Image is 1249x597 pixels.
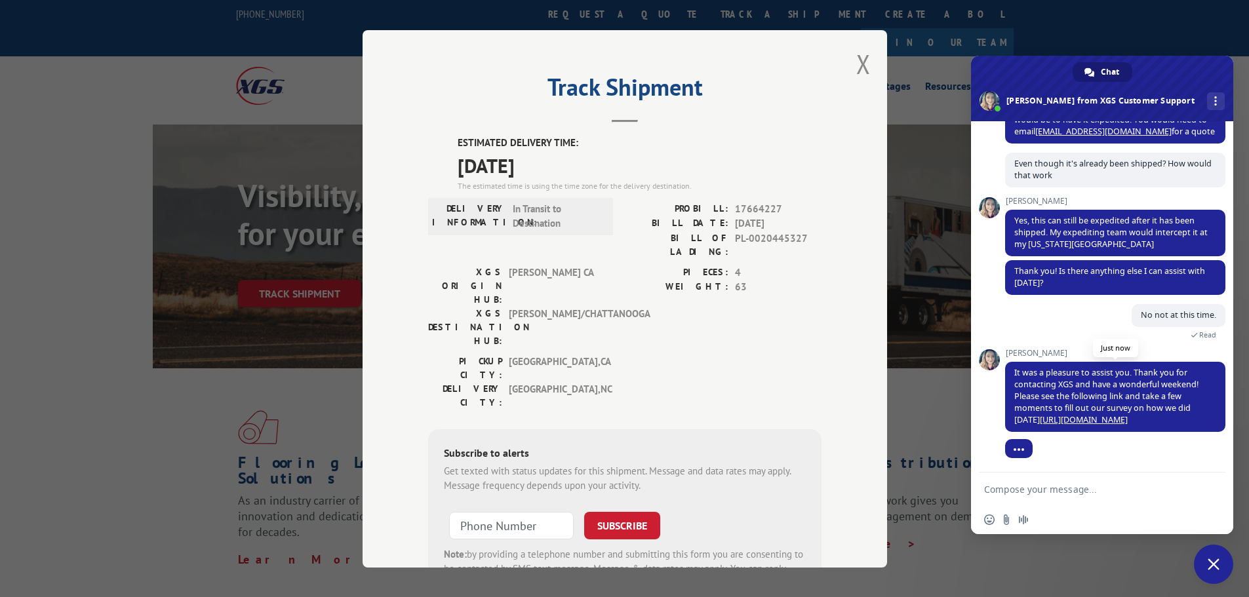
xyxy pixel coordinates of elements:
[1014,215,1208,250] span: Yes, this can still be expedited after it has been shipped. My expediting team would intercept it...
[735,201,822,216] span: 17664227
[735,265,822,280] span: 4
[428,265,502,306] label: XGS ORIGIN HUB:
[856,47,871,81] button: Close modal
[509,265,597,306] span: [PERSON_NAME] CA
[1014,265,1205,288] span: Thank you! Is there anything else I can assist with [DATE]?
[428,306,502,347] label: XGS DESTINATION HUB:
[625,231,728,258] label: BILL OF LADING:
[428,381,502,409] label: DELIVERY CITY:
[449,511,574,539] input: Phone Number
[513,201,601,231] span: In Transit to Destination
[1005,197,1225,206] span: [PERSON_NAME]
[1194,545,1233,584] div: Close chat
[625,216,728,231] label: BILL DATE:
[984,514,995,525] span: Insert an emoji
[444,463,806,493] div: Get texted with status updates for this shipment. Message and data rates may apply. Message frequ...
[432,201,506,231] label: DELIVERY INFORMATION:
[1199,330,1216,339] span: Read
[735,231,822,258] span: PL-0020445327
[458,180,822,191] div: The estimated time is using the time zone for the delivery destination.
[735,216,822,231] span: [DATE]
[1014,158,1212,181] span: Even though it's already been shipped? How would that work
[735,280,822,295] span: 63
[1035,126,1172,137] a: [EMAIL_ADDRESS][DOMAIN_NAME]
[1040,414,1128,425] a: [URL][DOMAIN_NAME]
[625,280,728,295] label: WEIGHT:
[509,381,597,409] span: [GEOGRAPHIC_DATA] , NC
[444,547,467,560] strong: Note:
[1207,92,1225,110] div: More channels
[444,444,806,463] div: Subscribe to alerts
[1073,62,1132,82] div: Chat
[625,265,728,280] label: PIECES:
[428,78,822,103] h2: Track Shipment
[1141,309,1216,320] span: No not at this time.
[509,306,597,347] span: [PERSON_NAME]/CHATTANOOGA
[584,511,660,539] button: SUBSCRIBE
[984,484,1191,495] textarea: Compose your message...
[1101,62,1119,82] span: Chat
[1001,514,1012,525] span: Send a file
[625,201,728,216] label: PROBILL:
[1005,349,1225,358] span: [PERSON_NAME]
[458,150,822,180] span: [DATE]
[1018,514,1029,525] span: Audio message
[1014,367,1199,425] span: It was a pleasure to assist you. Thank you for contacting XGS and have a wonderful weekend! Pleas...
[428,354,502,381] label: PICKUP CITY:
[509,354,597,381] span: [GEOGRAPHIC_DATA] , CA
[444,547,806,591] div: by providing a telephone number and submitting this form you are consenting to be contacted by SM...
[458,136,822,151] label: ESTIMATED DELIVERY TIME:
